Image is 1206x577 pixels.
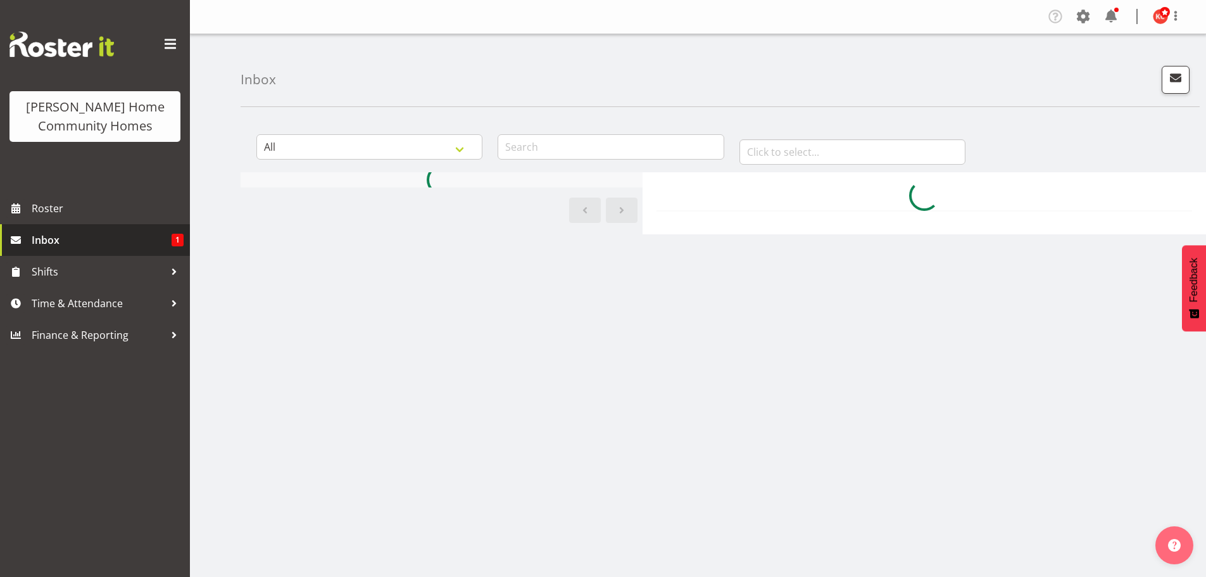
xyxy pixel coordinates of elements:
img: help-xxl-2.png [1168,539,1181,552]
span: Feedback [1188,258,1200,302]
a: Next page [606,198,638,223]
div: [PERSON_NAME] Home Community Homes [22,98,168,136]
img: kirsty-crossley8517.jpg [1153,9,1168,24]
h4: Inbox [241,72,276,87]
input: Search [498,134,724,160]
span: Inbox [32,231,172,250]
button: Feedback - Show survey [1182,245,1206,331]
img: Rosterit website logo [9,32,114,57]
span: Finance & Reporting [32,326,165,345]
span: 1 [172,234,184,246]
span: Roster [32,199,184,218]
span: Shifts [32,262,165,281]
a: Previous page [569,198,601,223]
input: Click to select... [739,139,965,165]
span: Time & Attendance [32,294,165,313]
